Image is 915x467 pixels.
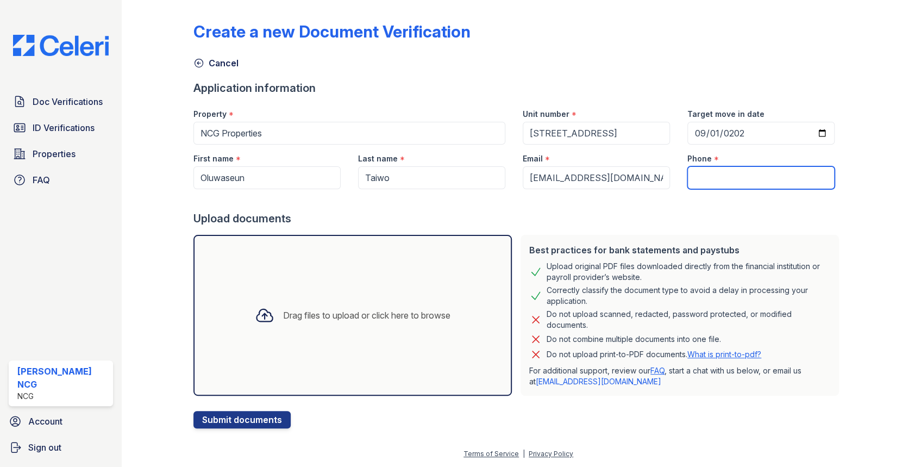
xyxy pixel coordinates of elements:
div: NCG [17,391,109,402]
a: Doc Verifications [9,91,113,113]
a: [EMAIL_ADDRESS][DOMAIN_NAME] [536,377,661,386]
a: Terms of Service [463,450,519,458]
div: Do not upload scanned, redacted, password protected, or modified documents. [547,309,830,331]
a: FAQ [9,169,113,191]
div: Upload documents [193,211,844,226]
label: Property [193,109,227,120]
button: Submit documents [193,411,291,428]
div: Drag files to upload or click here to browse [283,309,450,322]
span: FAQ [33,173,50,186]
div: Do not combine multiple documents into one file. [547,333,721,346]
label: Unit number [523,109,569,120]
a: FAQ [650,366,665,375]
p: Do not upload print-to-PDF documents. [547,349,761,360]
div: Correctly classify the document type to avoid a delay in processing your application. [547,285,830,307]
div: Upload original PDF files downloaded directly from the financial institution or payroll provider’... [547,261,830,283]
span: Doc Verifications [33,95,103,108]
a: Sign out [4,437,117,458]
div: | [523,450,525,458]
a: Account [4,410,117,432]
label: Phone [687,153,712,164]
a: What is print-to-pdf? [687,350,761,359]
a: Cancel [193,57,239,70]
span: Sign out [28,441,61,454]
a: Properties [9,143,113,165]
span: ID Verifications [33,121,95,134]
label: First name [193,153,234,164]
div: Application information [193,80,844,96]
div: [PERSON_NAME] NCG [17,365,109,391]
a: ID Verifications [9,117,113,139]
div: Create a new Document Verification [193,22,471,41]
p: For additional support, review our , start a chat with us below, or email us at [529,365,830,387]
span: Account [28,415,62,428]
a: Privacy Policy [529,450,573,458]
label: Email [523,153,543,164]
img: CE_Logo_Blue-a8612792a0a2168367f1c8372b55b34899dd931a85d93a1a3d3e32e68fde9ad4.png [4,35,117,56]
span: Properties [33,147,76,160]
label: Last name [358,153,398,164]
label: Target move in date [687,109,764,120]
div: Best practices for bank statements and paystubs [529,244,830,257]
